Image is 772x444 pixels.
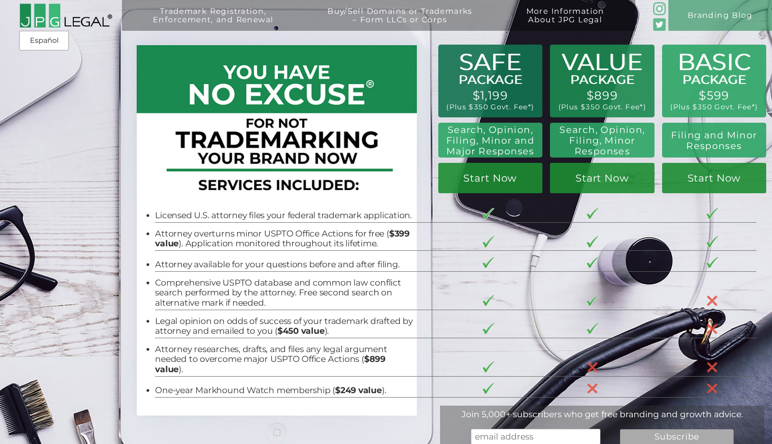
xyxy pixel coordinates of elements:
img: checkmark-border-3.png [587,257,598,268]
b: $450 value [277,326,325,336]
img: X-30-3.png [706,295,718,307]
img: checkmark-border-3.png [587,323,598,334]
img: X-30-3.png [587,383,598,394]
li: Licensed U.S. attorney files your federal trademark application. [155,211,415,220]
img: checkmark-border-3.png [482,257,494,268]
img: X-30-3.png [706,383,718,394]
img: checkmark-border-3.png [482,208,494,219]
a: Buy/Sell Domains or Trademarks– Form LLCs or Corps [304,7,495,37]
img: X-30-3.png [706,323,718,335]
img: checkmark-border-3.png [706,236,718,247]
img: checkmark-border-3.png [482,323,494,334]
li: Attorney available for your questions before and after filing. [155,260,415,270]
b: $399 value [155,228,410,249]
h2: Search, Opinion, Filing, Minor and Major Responses [443,124,538,157]
img: glyph-logo_May2016-green3-90.png [653,2,666,15]
h2: Filing and Minor Responses [668,130,760,151]
div: Join 5,000+ subscribers who get free branding and growth advice. [440,409,764,419]
a: Español [22,33,66,49]
a: Start Now [550,163,654,193]
img: checkmark-border-3.png [482,361,494,373]
img: checkmark-border-3.png [587,208,598,219]
img: checkmark-border-3.png [482,295,494,306]
li: Attorney overturns minor USPTO Office Actions for free ( ). Application monitored throughout its ... [155,229,415,249]
img: Twitter_Social_Icon_Rounded_Square_Color-mid-green3-90.png [653,18,666,31]
img: checkmark-border-3.png [706,208,718,219]
img: 2016-logo-black-letters-3-r.png [19,3,112,28]
img: X-30-3.png [587,361,598,373]
a: Trademark Registration,Enforcement, and Renewal [130,7,297,37]
li: One-year Markhound Watch membership ( ). [155,386,415,395]
img: checkmark-border-3.png [482,383,494,394]
b: $249 value [335,385,382,395]
a: More InformationAbout JPG Legal [503,7,628,37]
img: checkmark-border-3.png [587,236,598,247]
img: checkmark-border-3.png [587,295,598,306]
a: Start Now [662,163,766,193]
b: $899 value [155,354,386,374]
img: checkmark-border-3.png [482,236,494,247]
img: checkmark-border-3.png [706,257,718,268]
h2: Search, Opinion, Filing, Minor Responses [556,124,648,157]
a: Start Now [438,163,542,193]
img: X-30-3.png [706,361,718,373]
li: Comprehensive USPTO database and common law conflict search performed by the attorney. Free secon... [155,278,415,308]
li: Attorney researches, drafts, and files any legal argument needed to overcome major USPTO Office A... [155,344,415,374]
li: Legal opinion on odds of success of your trademark drafted by attorney and emailed to you ( ). [155,316,415,336]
